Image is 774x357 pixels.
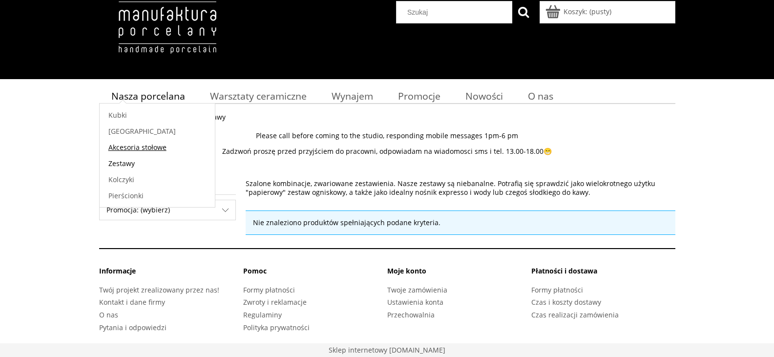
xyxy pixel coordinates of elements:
button: Szukaj [512,1,535,23]
a: O nas [99,310,118,319]
a: Regulaminy [243,310,282,319]
a: Czas i koszty dostawy [531,297,601,307]
li: Moje konto [387,266,531,283]
a: Pytania i odpowiedzi [99,323,167,332]
a: Ustawienia konta [387,297,443,307]
li: Informacje [99,266,243,283]
a: Czas realizacji zamówienia [531,310,619,319]
li: Pomoc [243,266,387,283]
a: Formy płatności [531,285,583,294]
a: Kontakt i dane firmy [99,297,165,307]
span: Warsztaty ceramiczne [210,89,307,103]
p: Please call before coming to the studio, responding mobile messages 1pm-6 pm [99,131,675,140]
a: O nas [515,86,565,105]
span: Wynajem [332,89,373,103]
a: Sklep stworzony na platformie Shoper. Przejdź do strony shoper.pl - otwiera się w nowej karcie [329,345,445,355]
a: Nowości [453,86,515,105]
a: Warsztaty ceramiczne [197,86,319,105]
a: Wynajem [319,86,385,105]
b: (pusty) [589,7,611,16]
a: Nasza porcelana [99,86,198,105]
span: Zestawy [199,112,226,122]
a: Formy płatności [243,285,295,294]
a: Przechowalnia [387,310,435,319]
span: Nowości [465,89,503,103]
a: Produkty w koszyku 0. Przejdź do koszyka [547,7,611,16]
span: Promocja: (wybierz) [100,200,235,220]
a: Zwroty i reklamacje [243,297,307,307]
a: Polityka prywatności [243,323,310,332]
li: Płatności i dostawa [531,266,675,283]
a: Promocje [385,86,453,105]
span: Koszyk: [564,7,587,16]
span: Promocje [398,89,440,103]
span: O nas [528,89,553,103]
a: Twój projekt zrealizowany przez nas! [99,285,219,294]
div: Filtruj [99,200,236,220]
img: Manufaktura Porcelany [99,1,235,74]
input: Szukaj w sklepie [400,1,512,23]
p: Nie znaleziono produktów spełniających podane kryteria. [253,218,668,227]
a: Twoje zamówienia [387,285,447,294]
span: Nasza porcelana [111,89,185,103]
p: Zadzwoń proszę przed przyjściem do pracowni, odpowiadam na wiadomosci sms i tel. 13.00-18.00😁 [99,147,675,156]
p: Szalone kombinacje, zwariowane zestawienia. Nasze zestawy są niebanalne. Potrafią się sprawdzić j... [246,179,675,197]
